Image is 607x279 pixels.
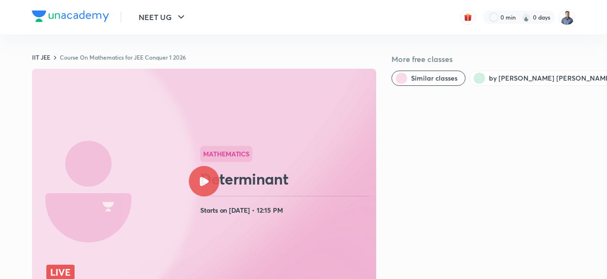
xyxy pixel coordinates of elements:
[133,8,193,27] button: NEET UG
[521,12,531,22] img: streak
[32,10,109,22] img: Company Logo
[391,71,466,86] button: Similar classes
[460,10,476,25] button: avatar
[391,53,575,65] h5: More free classes
[559,9,575,25] img: Rajiv Kumar Tiwari
[32,53,50,61] a: IIT JEE
[32,10,109,24] a: Company Logo
[200,204,372,217] h4: Starts on [DATE] • 12:15 PM
[200,169,372,188] h2: Determinant
[60,53,186,61] a: Course On Mathematics for JEE Conquer 1 2026
[464,13,472,21] img: avatar
[411,73,457,83] span: Similar classes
